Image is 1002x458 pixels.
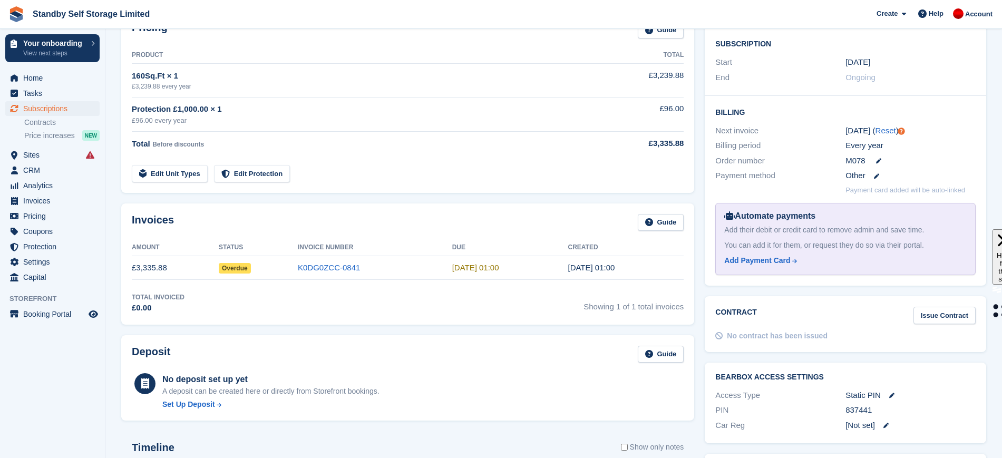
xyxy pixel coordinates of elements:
[715,373,976,382] h2: BearBox Access Settings
[24,130,100,141] a: Price increases NEW
[965,9,993,20] span: Account
[23,255,86,269] span: Settings
[132,115,583,126] div: £96.00 every year
[583,97,684,131] td: £96.00
[715,106,976,117] h2: Billing
[132,139,150,148] span: Total
[5,178,100,193] a: menu
[5,224,100,239] a: menu
[23,307,86,321] span: Booking Portal
[87,308,100,320] a: Preview store
[132,47,583,64] th: Product
[132,70,583,82] div: 160Sq.Ft × 1
[24,118,100,128] a: Contracts
[583,64,684,97] td: £3,239.88
[86,151,94,159] i: Smart entry sync failures have occurred
[5,255,100,269] a: menu
[5,239,100,254] a: menu
[5,71,100,85] a: menu
[23,101,86,116] span: Subscriptions
[219,239,298,256] th: Status
[5,86,100,101] a: menu
[583,138,684,150] div: £3,335.88
[929,8,943,19] span: Help
[132,293,184,302] div: Total Invoiced
[897,126,906,136] div: Tooltip anchor
[132,256,219,280] td: £3,335.88
[845,56,870,69] time: 2025-09-26 00:00:00 UTC
[162,399,215,410] div: Set Up Deposit
[5,163,100,178] a: menu
[24,131,75,141] span: Price increases
[162,373,380,386] div: No deposit set up yet
[23,148,86,162] span: Sites
[23,193,86,208] span: Invoices
[132,103,583,115] div: Protection £1,000.00 × 1
[583,47,684,64] th: Total
[5,307,100,321] a: menu
[9,294,105,304] span: Storefront
[877,8,898,19] span: Create
[568,263,615,272] time: 2025-09-26 00:00:42 UTC
[715,38,976,48] h2: Subscription
[152,141,204,148] span: Before discounts
[845,73,875,82] span: Ongoing
[845,389,976,402] div: Static PIN
[715,170,845,182] div: Payment method
[724,210,967,222] div: Automate payments
[845,125,976,137] div: [DATE] ( )
[621,442,628,453] input: Show only notes
[298,239,452,256] th: Invoice Number
[724,255,962,266] a: Add Payment Card
[5,270,100,285] a: menu
[845,185,965,196] p: Payment card added will be auto-linked
[5,193,100,208] a: menu
[132,346,170,363] h2: Deposit
[715,56,845,69] div: Start
[875,126,896,135] a: Reset
[23,224,86,239] span: Coupons
[913,307,976,324] a: Issue Contract
[715,389,845,402] div: Access Type
[452,239,568,256] th: Due
[715,307,757,324] h2: Contract
[715,404,845,416] div: PIN
[5,34,100,62] a: Your onboarding View next steps
[132,302,184,314] div: £0.00
[568,239,684,256] th: Created
[715,140,845,152] div: Billing period
[845,170,976,182] div: Other
[82,130,100,141] div: NEW
[715,155,845,167] div: Order number
[715,420,845,432] div: Car Reg
[28,5,154,23] a: Standby Self Storage Limited
[5,101,100,116] a: menu
[23,40,86,47] p: Your onboarding
[724,240,967,251] div: You can add it for them, or request they do so via their portal.
[23,71,86,85] span: Home
[8,6,24,22] img: stora-icon-8386f47178a22dfd0bd8f6a31ec36ba5ce8667c1dd55bd0f319d3a0aa187defe.svg
[724,225,967,236] div: Add their debit or credit card to remove admin and save time.
[23,270,86,285] span: Capital
[23,178,86,193] span: Analytics
[845,140,976,152] div: Every year
[845,155,865,167] span: M078
[638,22,684,39] a: Guide
[23,86,86,101] span: Tasks
[23,209,86,223] span: Pricing
[214,165,290,182] a: Edit Protection
[162,399,380,410] a: Set Up Deposit
[845,404,976,416] div: 837441
[132,165,208,182] a: Edit Unit Types
[132,214,174,231] h2: Invoices
[5,209,100,223] a: menu
[583,293,684,314] span: Showing 1 of 1 total invoices
[23,239,86,254] span: Protection
[219,263,251,274] span: Overdue
[638,214,684,231] a: Guide
[132,22,168,39] h2: Pricing
[132,239,219,256] th: Amount
[162,386,380,397] p: A deposit can be created here or directly from Storefront bookings.
[452,263,499,272] time: 2025-09-27 00:00:00 UTC
[845,420,976,432] div: [Not set]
